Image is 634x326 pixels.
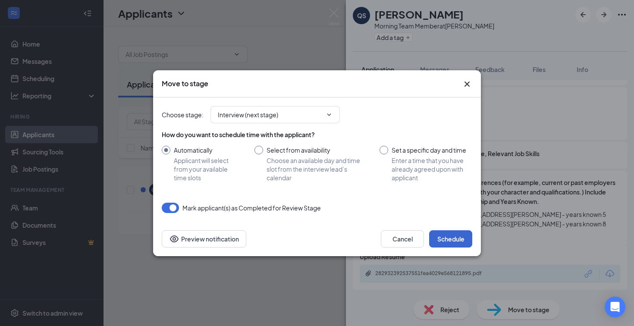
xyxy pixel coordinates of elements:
div: How do you want to schedule time with the applicant? [162,130,472,139]
div: Open Intercom Messenger [605,297,625,317]
span: Mark applicant(s) as Completed for Review Stage [182,203,321,213]
button: Schedule [429,230,472,248]
button: Preview notificationEye [162,230,246,248]
svg: ChevronDown [326,111,333,118]
h3: Move to stage [162,79,208,88]
button: Cancel [381,230,424,248]
svg: Cross [462,79,472,89]
span: Choose stage : [162,110,204,119]
button: Close [462,79,472,89]
svg: Eye [169,234,179,244]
